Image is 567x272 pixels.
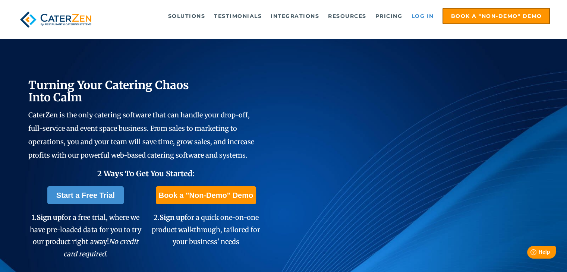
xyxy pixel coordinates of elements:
span: Sign up [37,213,62,222]
a: Solutions [164,9,209,23]
a: Log in [407,9,437,23]
iframe: Help widget launcher [501,243,559,264]
span: Turning Your Catering Chaos Into Calm [28,78,189,104]
span: Sign up [159,213,184,222]
span: 1. for a free trial, where we have pre-loaded data for you to try our product right away! [30,213,141,258]
a: Resources [324,9,370,23]
a: Integrations [267,9,323,23]
span: 2 Ways To Get You Started: [97,169,194,178]
div: Navigation Menu [108,8,550,24]
em: No credit card required. [63,237,138,258]
a: Book a "Non-Demo" Demo [156,186,256,204]
img: caterzen [17,8,95,31]
a: Testimonials [210,9,265,23]
a: Start a Free Trial [47,186,124,204]
span: 2. for a quick one-on-one product walkthrough, tailored for your business' needs [152,213,260,246]
span: CaterZen is the only catering software that can handle your drop-off, full-service and event spac... [28,111,254,159]
a: Book a "Non-Demo" Demo [442,8,550,24]
a: Pricing [372,9,406,23]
